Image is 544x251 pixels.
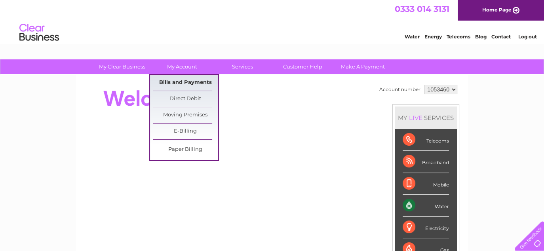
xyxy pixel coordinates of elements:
a: My Clear Business [89,59,155,74]
a: Make A Payment [330,59,396,74]
td: Account number [377,83,422,96]
a: Services [210,59,275,74]
div: Mobile [403,173,449,195]
a: My Account [150,59,215,74]
a: Log out [518,34,536,40]
img: logo.png [19,21,59,45]
a: Direct Debit [153,91,218,107]
div: Broadband [403,151,449,173]
a: Energy [424,34,442,40]
a: Moving Premises [153,107,218,123]
a: 0333 014 3131 [395,4,449,14]
div: LIVE [407,114,424,122]
div: Clear Business is a trading name of Verastar Limited (registered in [GEOGRAPHIC_DATA] No. 3667643... [86,4,460,38]
a: Blog [475,34,487,40]
div: Telecoms [403,129,449,151]
div: Water [403,195,449,217]
a: Water [405,34,420,40]
div: MY SERVICES [395,106,457,129]
a: Paper Billing [153,142,218,158]
a: Bills and Payments [153,75,218,91]
a: Telecoms [447,34,470,40]
a: Customer Help [270,59,335,74]
a: E-Billing [153,124,218,139]
a: Contact [491,34,511,40]
div: Electricity [403,217,449,238]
